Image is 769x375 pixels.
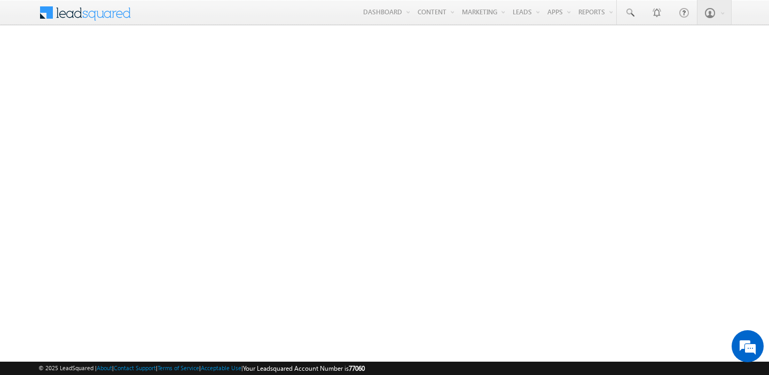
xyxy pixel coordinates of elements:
[201,364,241,371] a: Acceptable Use
[158,364,199,371] a: Terms of Service
[38,363,365,373] span: © 2025 LeadSquared | | | | |
[114,364,156,371] a: Contact Support
[349,364,365,372] span: 77060
[243,364,365,372] span: Your Leadsquared Account Number is
[97,364,112,371] a: About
